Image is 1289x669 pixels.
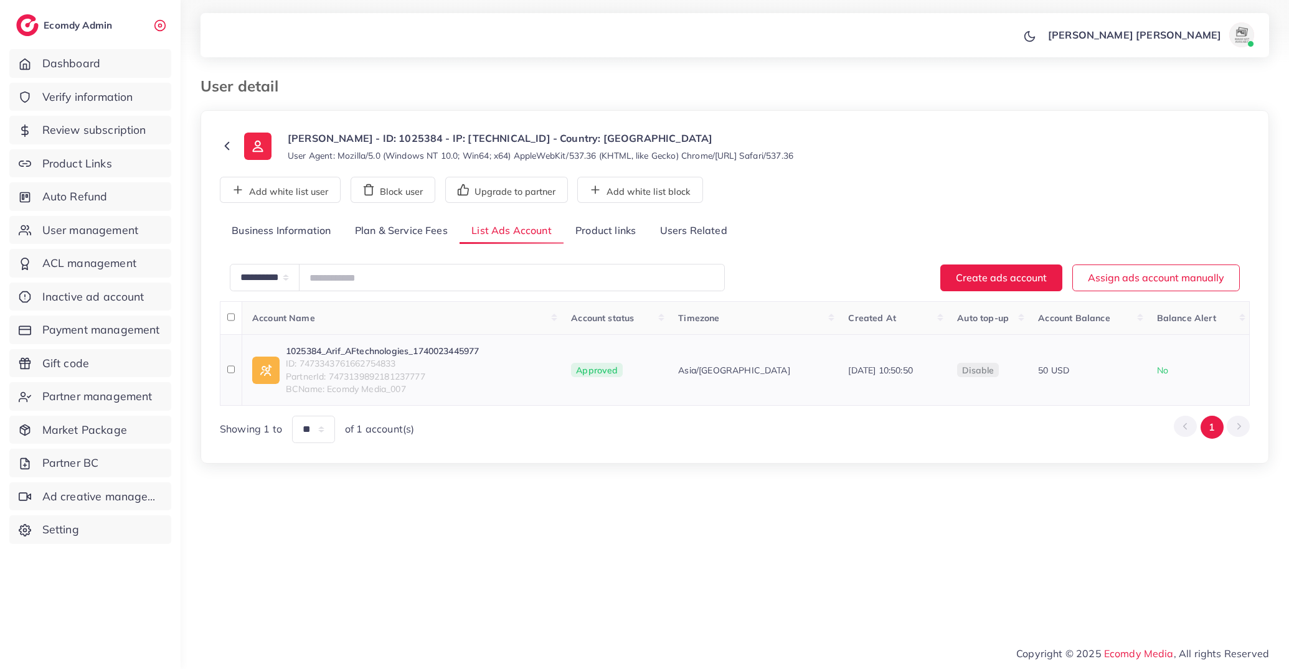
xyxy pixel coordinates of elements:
[9,49,171,78] a: Dashboard
[9,382,171,411] a: Partner management
[44,19,115,31] h2: Ecomdy Admin
[42,189,108,205] span: Auto Refund
[9,316,171,344] a: Payment management
[42,289,144,305] span: Inactive ad account
[286,370,479,383] span: PartnerId: 7473139892181237777
[1201,416,1224,439] button: Go to page 1
[244,133,271,160] img: ic-user-info.36bf1079.svg
[1104,647,1174,660] a: Ecomdy Media
[252,312,315,324] span: Account Name
[42,388,153,405] span: Partner management
[460,218,564,245] a: List Ads Account
[577,177,703,203] button: Add white list block
[42,355,89,372] span: Gift code
[1157,312,1216,324] span: Balance Alert
[9,349,171,378] a: Gift code
[42,156,112,172] span: Product Links
[42,322,160,338] span: Payment management
[288,149,793,162] small: User Agent: Mozilla/5.0 (Windows NT 10.0; Win64; x64) AppleWebKit/537.36 (KHTML, like Gecko) Chro...
[345,422,414,436] span: of 1 account(s)
[1041,22,1259,47] a: [PERSON_NAME] [PERSON_NAME]avatar
[42,422,127,438] span: Market Package
[1038,312,1110,324] span: Account Balance
[220,218,343,245] a: Business Information
[42,122,146,138] span: Review subscription
[9,83,171,111] a: Verify information
[16,14,115,36] a: logoEcomdy Admin
[9,515,171,544] a: Setting
[1157,365,1168,376] span: No
[9,216,171,245] a: User management
[1229,22,1254,47] img: avatar
[42,522,79,538] span: Setting
[9,283,171,311] a: Inactive ad account
[42,222,138,238] span: User management
[286,383,479,395] span: BCName: Ecomdy Media_007
[286,345,479,357] a: 1025384_Arif_AFtechnologies_1740023445977
[9,449,171,477] a: Partner BC
[9,416,171,444] a: Market Package
[848,312,896,324] span: Created At
[201,77,288,95] h3: User detail
[678,312,719,324] span: Timezone
[571,312,634,324] span: Account status
[9,182,171,211] a: Auto Refund
[286,357,479,370] span: ID: 7473343761662754833
[1174,416,1250,439] ul: Pagination
[1048,27,1221,42] p: [PERSON_NAME] [PERSON_NAME]
[9,482,171,511] a: Ad creative management
[678,364,790,377] span: Asia/[GEOGRAPHIC_DATA]
[848,365,912,376] span: [DATE] 10:50:50
[9,116,171,144] a: Review subscription
[42,455,99,471] span: Partner BC
[343,218,460,245] a: Plan & Service Fees
[351,177,435,203] button: Block user
[220,422,282,436] span: Showing 1 to
[940,264,1062,291] button: Create ads account
[648,218,739,245] a: Users Related
[1016,646,1269,661] span: Copyright © 2025
[42,489,162,505] span: Ad creative management
[9,149,171,178] a: Product Links
[957,312,1009,324] span: Auto top-up
[42,255,136,271] span: ACL management
[564,218,648,245] a: Product links
[1038,365,1069,376] span: 50 USD
[1174,646,1269,661] span: , All rights Reserved
[42,89,133,105] span: Verify information
[42,55,100,72] span: Dashboard
[962,365,994,376] span: disable
[1072,264,1240,291] button: Assign ads account manually
[16,14,39,36] img: logo
[445,177,568,203] button: Upgrade to partner
[9,249,171,278] a: ACL management
[220,177,341,203] button: Add white list user
[288,131,793,146] p: [PERSON_NAME] - ID: 1025384 - IP: [TECHNICAL_ID] - Country: [GEOGRAPHIC_DATA]
[571,363,623,378] span: Approved
[252,357,280,384] img: ic-ad-info.7fc67b75.svg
